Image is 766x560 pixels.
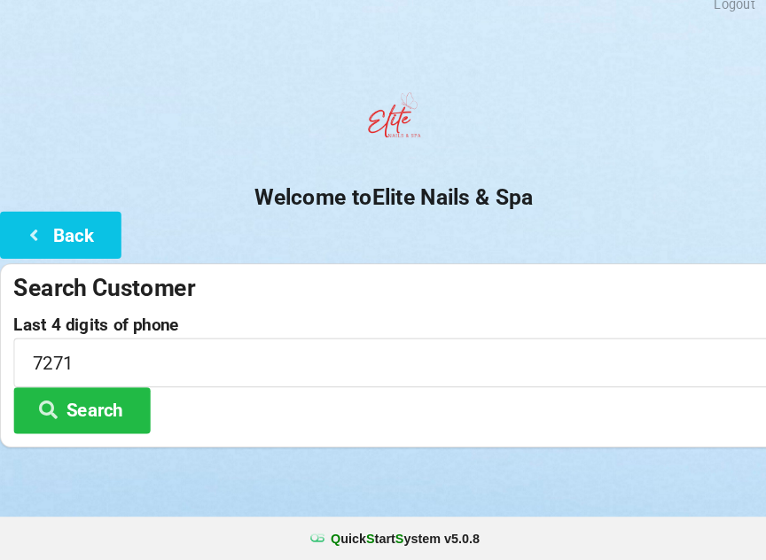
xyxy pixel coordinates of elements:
img: favicon.ico [300,530,317,548]
span: S [356,532,364,546]
div: Search Customer [13,281,753,310]
img: EliteNailsSpa-Logo1.png [348,97,418,167]
b: uick tart ystem v 5.0.8 [322,530,466,548]
input: 0000 [13,344,753,391]
span: S [384,532,392,546]
div: Logout [694,13,734,26]
label: Last 4 digits of phone [13,323,753,340]
button: Search [13,392,146,437]
span: Q [322,532,332,546]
